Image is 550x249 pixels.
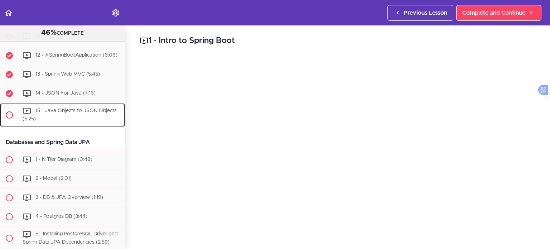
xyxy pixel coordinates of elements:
a: Complete and Continue [456,5,541,21]
span: Complete and Continue [462,9,525,17]
svg: Back to course curriculum [4,9,13,17]
h2: 1 - Intro to Spring Boot [140,35,536,47]
span: 46% [41,29,57,36]
div: COMPLETE [9,28,116,38]
span: 13 - Spring Web MVC (5:45) [35,72,100,77]
svg: Settings Menu [111,9,120,17]
span: 4 - Postgres DB (3:44) [35,214,87,219]
a: Previous Lesson [387,5,453,21]
span: 1 - N Tier Diagram (0:48) [35,157,92,162]
span: 12 - @SpringBootApplication (6:06) [35,53,117,58]
span: 3 - DB & JPA Overview (1:19) [35,195,103,200]
span: 5 - Installing PostgreSQL Driver and Spring Data JPA Dependencies (2:59) [23,231,117,245]
span: 15 - Java Objects to JSON Objects (5:25) [23,108,117,121]
span: 14 - JSON For Java (7:16) [35,91,96,96]
span: 2 - Model (2:01) [35,176,72,181]
span: Previous Lesson [404,9,447,17]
